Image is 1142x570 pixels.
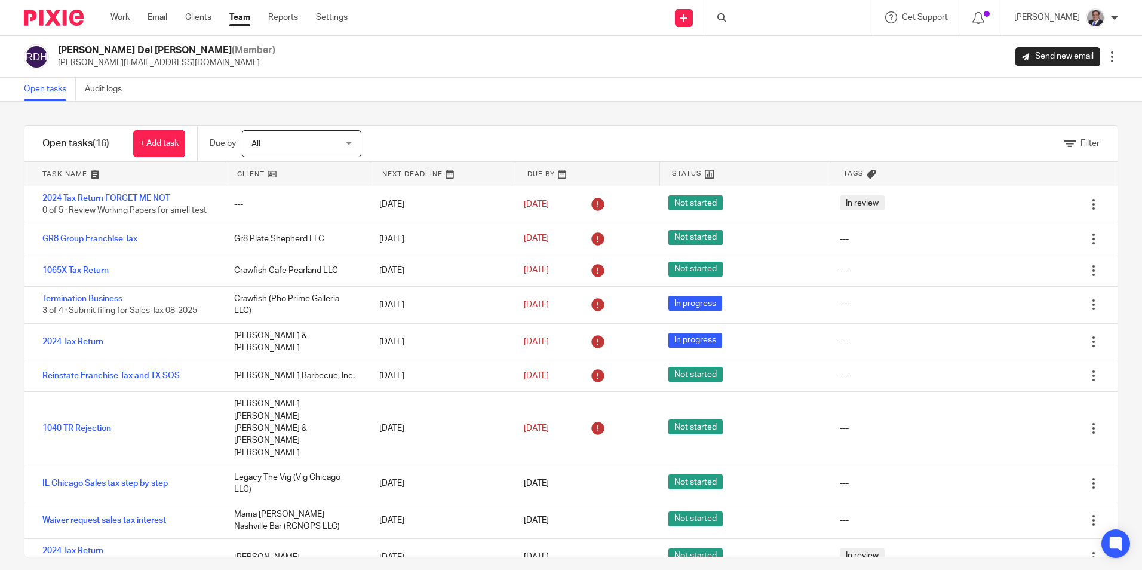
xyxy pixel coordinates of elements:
div: [DATE] [367,227,512,251]
div: Gr8 Plate Shepherd LLC [222,227,367,251]
span: Not started [668,419,723,434]
div: --- [840,233,849,245]
a: Team [229,11,250,23]
div: --- [840,370,849,382]
div: [DATE] [367,259,512,283]
a: Termination Business [42,295,122,303]
div: --- [840,422,849,434]
a: Audit logs [85,78,131,101]
div: [DATE] [367,293,512,317]
p: [PERSON_NAME][EMAIL_ADDRESS][DOMAIN_NAME] [58,57,275,69]
span: Not started [668,230,723,245]
div: Mama [PERSON_NAME] Nashville Bar (RGNOPS LLC) [222,502,367,539]
span: All [251,140,260,148]
div: Crawfish (Pho Prime Galleria LLC) [222,287,367,323]
a: 2024 Tax Return [42,547,103,555]
span: 3 of 4 · Submit filing for Sales Tax 08-2025 [42,307,197,315]
div: [DATE] [367,192,512,216]
a: Work [110,11,130,23]
a: Send new email [1015,47,1100,66]
a: 2024 Tax Return FORGET ME NOT [42,194,170,203]
div: [DATE] [367,508,512,532]
span: Not started [668,367,723,382]
span: [DATE] [524,200,549,209]
span: [DATE] [524,301,549,309]
a: 1065X Tax Return [42,266,109,275]
div: --- [840,336,849,348]
span: [DATE] [524,516,549,525]
img: svg%3E [24,44,49,69]
span: In progress [668,296,722,311]
span: [DATE] [524,479,549,488]
span: (16) [93,139,109,148]
span: In progress [668,333,722,348]
div: [DATE] [367,416,512,440]
div: --- [840,299,849,311]
a: 1040 TR Rejection [42,424,111,433]
div: [PERSON_NAME] & [PERSON_NAME] [222,324,367,360]
div: [PERSON_NAME] [222,546,367,569]
span: (Member) [232,45,275,55]
p: Due by [210,137,236,149]
div: [DATE] [367,546,512,569]
span: [DATE] [524,266,549,275]
div: --- [840,477,849,489]
span: 0 of 5 · Review Working Papers for smell test [42,207,207,215]
span: Tags [843,168,864,179]
h2: [PERSON_NAME] Del [PERSON_NAME] [58,44,275,57]
p: [PERSON_NAME] [1014,11,1080,23]
div: Crawfish Cafe Pearland LLC [222,259,367,283]
span: [DATE] [524,424,549,433]
a: Clients [185,11,211,23]
a: Reports [268,11,298,23]
a: 2024 Tax Return [42,338,103,346]
span: Not started [668,474,723,489]
a: Email [148,11,167,23]
span: In review [840,548,885,563]
a: Open tasks [24,78,76,101]
div: --- [222,192,367,216]
a: + Add task [133,130,185,157]
div: [PERSON_NAME] Barbecue, Inc. [222,364,367,388]
h1: Open tasks [42,137,109,150]
span: Not started [668,262,723,277]
div: [DATE] [367,330,512,354]
a: GR8 Group Franchise Tax [42,235,137,243]
div: [DATE] [367,471,512,495]
div: Legacy The Vig (Vig Chicago LLC) [222,465,367,502]
span: [DATE] [524,372,549,380]
span: In review [840,195,885,210]
span: Status [672,168,702,179]
span: Not started [668,548,723,563]
div: [PERSON_NAME] [PERSON_NAME] [PERSON_NAME] & [PERSON_NAME] [PERSON_NAME] [222,392,367,465]
a: Waiver request sales tax interest [42,516,166,525]
img: Pixie [24,10,84,26]
div: --- [840,514,849,526]
a: Settings [316,11,348,23]
span: Not started [668,511,723,526]
span: Not started [668,195,723,210]
img: thumbnail_IMG_0720.jpg [1086,8,1105,27]
a: Reinstate Franchise Tax and TX SOS [42,372,180,380]
span: [DATE] [524,553,549,562]
span: [DATE] [524,235,549,243]
span: [DATE] [524,338,549,346]
div: [DATE] [367,364,512,388]
span: Get Support [902,13,948,22]
div: --- [840,265,849,277]
span: Filter [1080,139,1100,148]
a: IL Chicago Sales tax step by step [42,479,168,488]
